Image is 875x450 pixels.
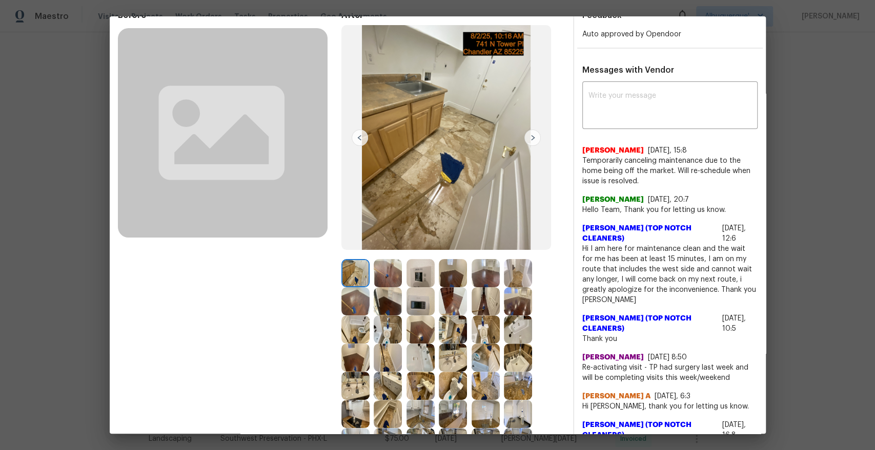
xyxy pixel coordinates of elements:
[722,315,746,332] span: [DATE], 10:5
[582,195,644,205] span: [PERSON_NAME]
[722,225,746,242] span: [DATE], 12:6
[582,145,644,156] span: [PERSON_NAME]
[722,421,746,439] span: [DATE], 16:8
[582,334,758,344] span: Thank you
[582,66,674,74] span: Messages with Vendor
[648,196,689,203] span: [DATE], 20:7
[352,130,368,146] img: left-chevron-button-url
[582,391,650,401] span: [PERSON_NAME] A
[582,401,758,412] span: Hi [PERSON_NAME], thank you for letting us know.
[582,205,758,215] span: Hello Team, Thank you for letting us know.
[582,156,758,186] span: Temporarily canceling maintenance due to the home being off the market. Will re-schedule when iss...
[524,130,541,146] img: right-chevron-button-url
[582,420,718,440] span: [PERSON_NAME] (TOP NOTCH CLEANERS)
[582,362,758,383] span: Re-activating visit - TP had surgery last week and will be completing visits this week/weekend
[582,31,681,38] span: Auto approved by Opendoor
[648,147,687,154] span: [DATE], 15:8
[648,354,687,361] span: [DATE] 8:50
[655,393,690,400] span: [DATE], 6:3
[582,223,718,244] span: [PERSON_NAME] (TOP NOTCH CLEANERS)
[582,313,718,334] span: [PERSON_NAME] (TOP NOTCH CLEANERS)
[582,352,644,362] span: [PERSON_NAME]
[582,244,758,305] span: Hi I am here for maintenance clean and the wait for me has been at least 15 minutes, I am on my r...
